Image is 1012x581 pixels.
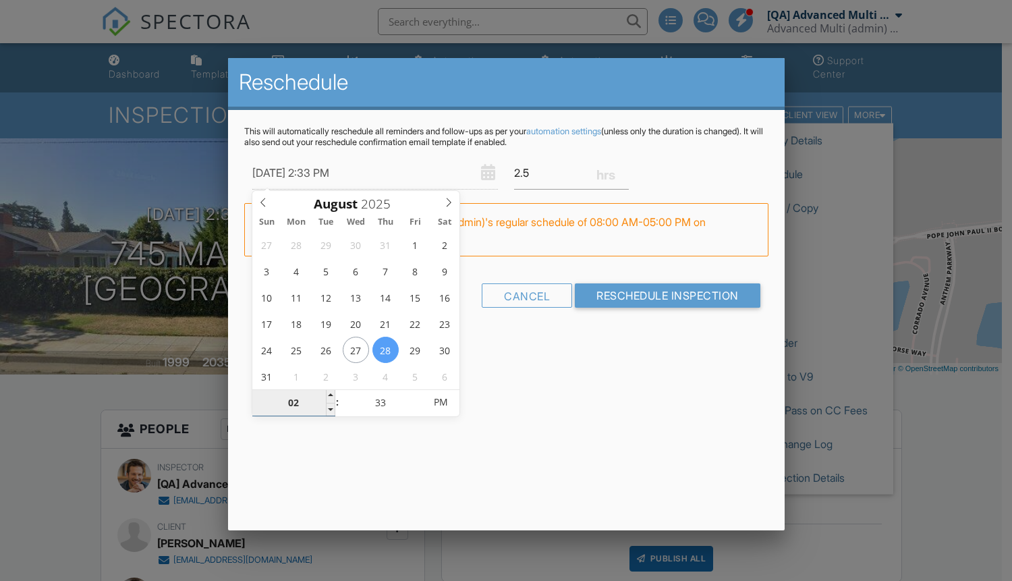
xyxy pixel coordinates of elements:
[254,258,280,284] span: August 3, 2025
[313,363,339,389] span: September 2, 2025
[432,258,458,284] span: August 9, 2025
[432,310,458,337] span: August 23, 2025
[432,363,458,389] span: September 6, 2025
[339,389,422,416] input: Scroll to increment
[335,389,339,416] span: :
[254,337,280,363] span: August 24, 2025
[314,198,358,211] span: Scroll to increment
[575,283,760,308] input: Reschedule Inspection
[343,310,369,337] span: August 20, 2025
[432,231,458,258] span: August 2, 2025
[239,69,774,96] h2: Reschedule
[432,337,458,363] span: August 30, 2025
[244,203,768,256] div: FYI: This is outside [QA] Advanced Multi (admin)'s regular schedule of 08:00 AM-05:00 PM on Thurs...
[252,389,335,416] input: Scroll to increment
[313,231,339,258] span: July 29, 2025
[402,363,428,389] span: September 5, 2025
[283,310,310,337] span: August 18, 2025
[372,337,399,363] span: August 28, 2025
[343,284,369,310] span: August 13, 2025
[283,258,310,284] span: August 4, 2025
[313,284,339,310] span: August 12, 2025
[244,126,768,148] p: This will automatically reschedule all reminders and follow-ups as per your (unless only the dura...
[400,218,430,227] span: Fri
[283,337,310,363] span: August 25, 2025
[372,310,399,337] span: August 21, 2025
[402,284,428,310] span: August 15, 2025
[313,337,339,363] span: August 26, 2025
[283,363,310,389] span: September 1, 2025
[422,389,459,416] span: Click to toggle
[526,126,601,136] a: automation settings
[358,195,402,213] input: Scroll to increment
[313,310,339,337] span: August 19, 2025
[341,218,370,227] span: Wed
[402,310,428,337] span: August 22, 2025
[283,284,310,310] span: August 11, 2025
[313,258,339,284] span: August 5, 2025
[254,284,280,310] span: August 10, 2025
[254,363,280,389] span: August 31, 2025
[372,258,399,284] span: August 7, 2025
[402,231,428,258] span: August 1, 2025
[343,258,369,284] span: August 6, 2025
[343,231,369,258] span: July 30, 2025
[430,218,459,227] span: Sat
[402,258,428,284] span: August 8, 2025
[311,218,341,227] span: Tue
[432,284,458,310] span: August 16, 2025
[254,310,280,337] span: August 17, 2025
[252,218,282,227] span: Sun
[343,363,369,389] span: September 3, 2025
[372,363,399,389] span: September 4, 2025
[372,284,399,310] span: August 14, 2025
[370,218,400,227] span: Thu
[402,337,428,363] span: August 29, 2025
[281,218,311,227] span: Mon
[343,337,369,363] span: August 27, 2025
[283,231,310,258] span: July 28, 2025
[254,231,280,258] span: July 27, 2025
[482,283,572,308] div: Cancel
[372,231,399,258] span: July 31, 2025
